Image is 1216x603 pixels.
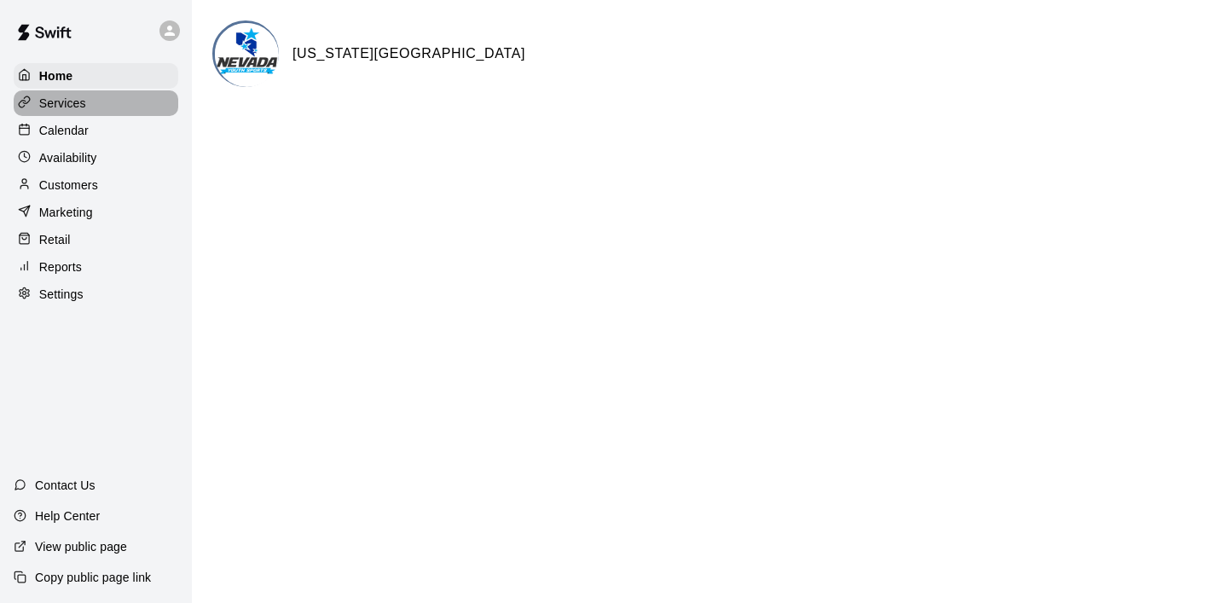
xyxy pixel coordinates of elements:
[14,200,178,225] a: Marketing
[39,258,82,275] p: Reports
[39,122,89,139] p: Calendar
[14,145,178,171] a: Availability
[14,90,178,116] a: Services
[39,286,84,303] p: Settings
[35,538,127,555] p: View public page
[14,227,178,252] a: Retail
[35,477,96,494] p: Contact Us
[39,231,71,248] p: Retail
[39,204,93,221] p: Marketing
[39,177,98,194] p: Customers
[215,23,279,87] img: Nevada Youth Sports Center logo
[292,43,525,65] h6: [US_STATE][GEOGRAPHIC_DATA]
[14,63,178,89] a: Home
[35,569,151,586] p: Copy public page link
[39,67,73,84] p: Home
[14,254,178,280] a: Reports
[39,149,97,166] p: Availability
[14,118,178,143] a: Calendar
[39,95,86,112] p: Services
[35,507,100,525] p: Help Center
[14,172,178,198] a: Customers
[14,281,178,307] a: Settings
